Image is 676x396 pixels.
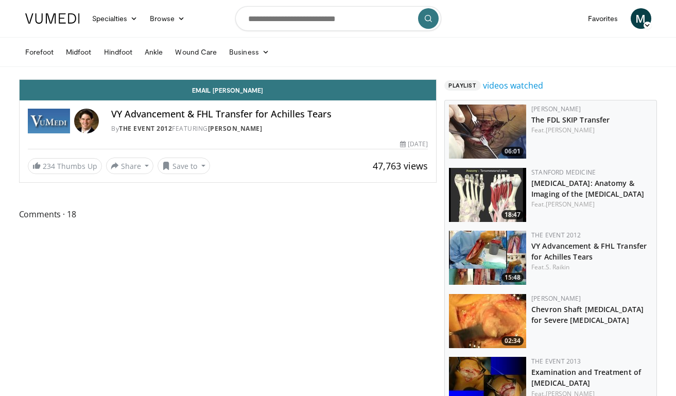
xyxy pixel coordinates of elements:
[106,158,154,174] button: Share
[144,8,191,29] a: Browse
[531,367,641,388] a: Examination and Treatment of [MEDICAL_DATA]
[449,294,526,348] a: 02:34
[25,13,80,24] img: VuMedi Logo
[531,126,652,135] div: Feat.
[60,42,98,62] a: Midfoot
[501,273,524,282] span: 15:48
[158,158,210,174] button: Save to
[449,105,526,159] img: f990d69f-f6d9-4a5e-a9cd-ccb3898b80d3.150x105_q85_crop-smart_upscale.jpg
[98,42,139,62] a: Hindfoot
[531,105,581,113] a: [PERSON_NAME]
[20,80,437,100] a: Email [PERSON_NAME]
[531,304,644,325] a: Chevron Shaft [MEDICAL_DATA] for Severe [MEDICAL_DATA]
[501,210,524,219] span: 18:47
[582,8,625,29] a: Favorites
[449,231,526,285] a: 15:48
[373,160,428,172] span: 47,763 views
[449,168,526,222] a: 18:47
[400,140,428,149] div: [DATE]
[449,168,526,222] img: cf38df8d-9b01-422e-ad42-3a0389097cd5.150x105_q85_crop-smart_upscale.jpg
[169,42,223,62] a: Wound Care
[531,200,652,209] div: Feat.
[546,126,595,134] a: [PERSON_NAME]
[28,158,102,174] a: 234 Thumbs Up
[631,8,651,29] a: M
[501,336,524,346] span: 02:34
[546,263,570,271] a: S. Raikin
[531,168,596,177] a: Stanford Medicine
[28,109,71,133] img: The Event 2012
[531,115,610,125] a: The FDL SKIP Transfer
[111,109,428,120] h4: VY Advancement & FHL Transfer for Achilles Tears
[235,6,441,31] input: Search topics, interventions
[43,161,55,171] span: 234
[444,80,480,91] span: Playlist
[86,8,144,29] a: Specialties
[449,105,526,159] a: 06:01
[111,124,428,133] div: By FEATURING
[19,42,60,62] a: Forefoot
[531,357,581,366] a: The Event 2013
[449,231,526,285] img: f5016854-7c5d-4d2b-bf8b-0701c028b37d.150x105_q85_crop-smart_upscale.jpg
[138,42,169,62] a: Ankle
[531,294,581,303] a: [PERSON_NAME]
[546,200,595,209] a: [PERSON_NAME]
[531,231,581,239] a: The Event 2012
[483,79,543,92] a: videos watched
[531,178,644,199] a: [MEDICAL_DATA]: Anatomy & Imaging of the [MEDICAL_DATA]
[531,241,647,262] a: VY Advancement & FHL Transfer for Achilles Tears
[119,124,172,133] a: The Event 2012
[449,294,526,348] img: sanhudo_chevron_3.png.150x105_q85_crop-smart_upscale.jpg
[208,124,263,133] a: [PERSON_NAME]
[501,147,524,156] span: 06:01
[223,42,275,62] a: Business
[74,109,99,133] img: Avatar
[19,208,437,221] span: Comments 18
[531,263,652,272] div: Feat.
